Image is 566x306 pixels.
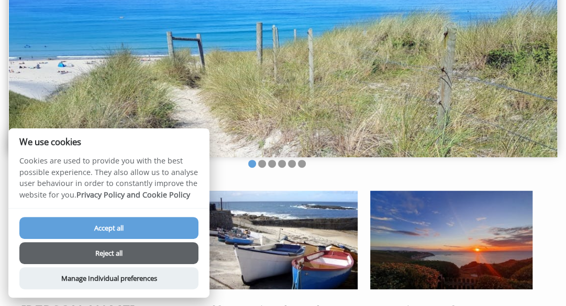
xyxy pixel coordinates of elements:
button: Reject all [19,242,198,264]
button: Accept all [19,217,198,239]
button: Manage Individual preferences [19,267,198,289]
a: Privacy Policy and Cookie Policy [76,190,190,200]
p: Cookies are used to provide you with the best possible experience. They also allow us to analyse ... [8,155,209,208]
h2: We use cookies [8,137,209,147]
